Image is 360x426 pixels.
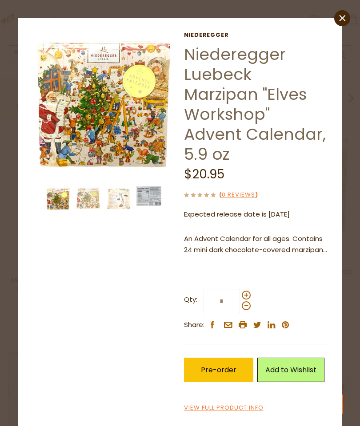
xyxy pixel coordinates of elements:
img: Niederegger Luebeck Marzipan "Elves Workshop" Advent Calendar, 5.9 oz [76,186,101,211]
img: Niederegger Luebeck Marzipan "Elves Workshop" Advent Calendar, 5.9 oz [136,186,161,206]
img: Niederegger Luebeck Marzipan "Elves Workshop" Advent Calendar, 5.9 oz [46,186,71,211]
a: 0 Reviews [222,190,255,200]
strong: Qty: [184,294,197,305]
span: Share: [184,319,204,331]
a: Add to Wishlist [257,358,324,382]
a: View Full Product Info [184,403,264,413]
p: Expected release date is [DATE] [184,209,329,220]
button: Pre-order [184,358,253,382]
img: Niederegger Luebeck Marzipan "Elves Workshop" Advent Calendar, 5.9 oz [32,32,176,176]
span: Pre-order [201,365,236,375]
span: $20.95 [184,166,224,183]
p: An Advent Calendar for all ages. Contains 24 mini dark chocolate-covered marzipan pralines, one f... [184,233,329,256]
img: Niederegger Luebeck Marzipan "Elves Workshop" Advent Calendar, 5.9 oz [106,186,131,211]
input: Qty: [204,289,240,313]
a: Niederegger [184,32,329,39]
a: Niederegger Luebeck Marzipan "Elves Workshop" Advent Calendar, 5.9 oz [184,43,326,166]
span: ( ) [219,190,258,199]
